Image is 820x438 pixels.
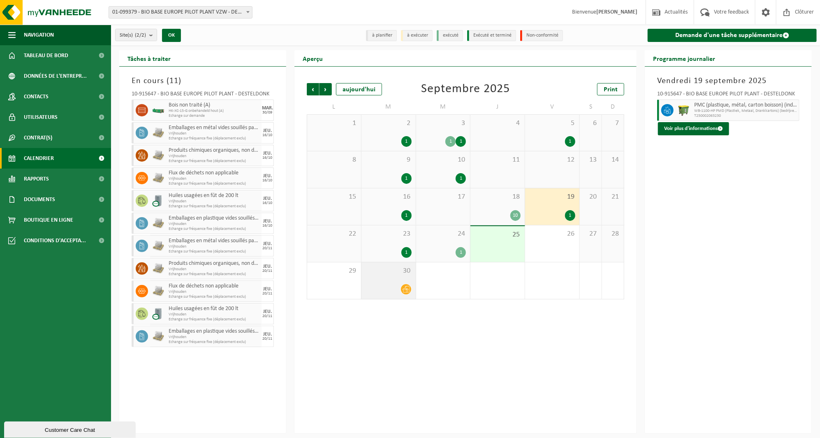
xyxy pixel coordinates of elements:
[657,75,799,87] h3: Vendredi 19 septembre 2025
[529,192,575,202] span: 19
[263,287,272,292] div: JEU.
[263,111,273,115] div: 30/09
[604,86,618,93] span: Print
[263,292,273,296] div: 20/11
[606,119,620,128] span: 7
[169,109,259,114] span: HK-XC-15-G onbehandeld hout (A)
[169,272,259,277] span: Echange sur fréquence fixe (déplacement exclu)
[470,100,525,114] td: J
[648,29,817,42] a: Demande d'une tâche supplémentaire
[366,119,412,128] span: 2
[119,50,179,66] h2: Tâches à traiter
[132,91,274,100] div: 10-915647 - BIO BASE EUROPE PILOT PLANT - DESTELDONK
[169,244,259,249] span: Vrijhouden
[366,229,412,239] span: 23
[24,25,54,45] span: Navigation
[152,285,164,297] img: LP-PA-00000-WDN-11
[24,45,68,66] span: Tableau de bord
[169,176,259,181] span: Vrijhouden
[263,178,273,183] div: 16/10
[262,106,273,111] div: MAR.
[263,264,272,269] div: JEU.
[115,29,157,41] button: Site(s)(2/2)
[109,6,252,19] span: 01-099379 - BIO BASE EUROPE PILOT PLANT VZW - DESTELDONK
[24,189,55,210] span: Documents
[263,201,273,205] div: 16/10
[421,83,510,95] div: Septembre 2025
[263,269,273,273] div: 20/11
[580,100,602,114] td: S
[169,328,259,335] span: Emballages en plastique vides souillés par des substances oxydants (comburant)
[263,156,273,160] div: 16/10
[336,83,382,95] div: aujourd'hui
[4,420,137,438] iframe: chat widget
[109,7,252,18] span: 01-099379 - BIO BASE EUROPE PILOT PLANT VZW - DESTELDONK
[263,332,272,337] div: JEU.
[361,100,416,114] td: M
[420,119,466,128] span: 3
[456,247,466,258] div: 1
[694,102,797,109] span: PMC (plastique, métal, carton boisson) (industriel)
[169,102,259,109] span: Bois non traité (A)
[529,229,575,239] span: 26
[311,119,357,128] span: 1
[263,314,273,318] div: 20/11
[152,127,164,139] img: LP-PA-00000-WDN-11
[420,192,466,202] span: 17
[366,30,397,41] li: à planifier
[311,229,357,239] span: 22
[307,100,361,114] td: L
[320,83,332,95] span: Suivant
[152,217,164,229] img: LP-PA-00000-WDN-11
[366,192,412,202] span: 16
[162,29,181,42] button: OK
[597,83,624,95] a: Print
[694,109,797,114] span: WB-1100-HP PMD (Plastiek, Metaal, Drankkartons) (bedrijven)
[645,50,723,66] h2: Programme journalier
[24,127,52,148] span: Contrat(s)
[169,283,259,290] span: Flux de déchets non applicable
[263,196,272,201] div: JEU.
[366,155,412,165] span: 9
[416,100,471,114] td: M
[263,309,272,314] div: JEU.
[24,169,49,189] span: Rapports
[152,262,164,275] img: LP-PA-00000-WDN-11
[24,66,87,86] span: Données de l'entrepr...
[169,199,259,204] span: Vrijhouden
[24,230,86,251] span: Conditions d'accepta...
[584,229,598,239] span: 27
[658,122,729,135] button: Voir plus d'informations
[169,290,259,294] span: Vrijhouden
[311,192,357,202] span: 15
[135,32,146,38] count: (2/2)
[263,133,273,137] div: 16/10
[132,75,274,87] h3: En cours ( )
[169,260,259,267] span: Produits chimiques organiques, non dangereux en petit emballage
[263,128,272,133] div: JEU.
[294,50,331,66] h2: Aperçu
[152,330,164,343] img: LP-PA-00000-WDN-11
[169,181,259,186] span: Echange sur fréquence fixe (déplacement exclu)
[169,154,259,159] span: Vrijhouden
[475,119,521,128] span: 4
[169,204,259,209] span: Echange sur fréquence fixe (déplacement exclu)
[401,30,433,41] li: à exécuter
[584,192,598,202] span: 20
[120,29,146,42] span: Site(s)
[169,125,259,131] span: Emballages en métal vides souillés par des substances dangereuses
[263,246,273,250] div: 20/11
[169,227,259,232] span: Echange sur fréquence fixe (déplacement exclu)
[169,77,178,85] span: 11
[565,136,575,147] div: 1
[169,238,259,244] span: Emballages en métal vides souillés par des substances dangereuses
[169,222,259,227] span: Vrijhouden
[529,155,575,165] span: 12
[584,119,598,128] span: 6
[456,136,466,147] div: 1
[311,155,357,165] span: 8
[467,30,516,41] li: Exécuté et terminé
[169,131,259,136] span: Vrijhouden
[152,240,164,252] img: LP-PA-00000-WDN-11
[263,337,273,341] div: 20/11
